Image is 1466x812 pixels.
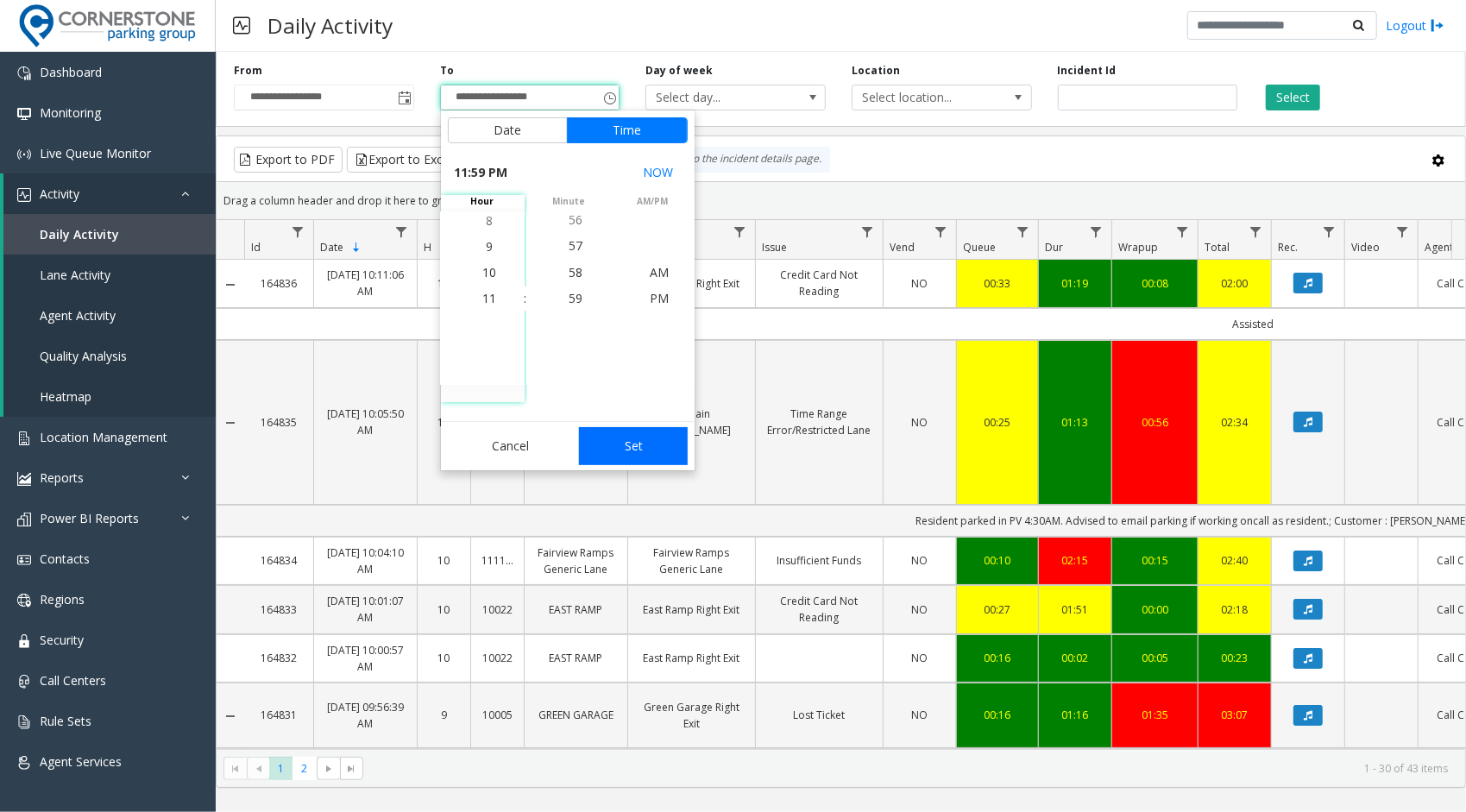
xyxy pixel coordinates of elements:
a: 164834 [255,552,303,569]
img: 'icon' [17,188,31,202]
a: 164835 [255,414,303,431]
span: Agent [1425,240,1453,255]
button: Set [579,427,688,465]
a: 01:19 [1049,275,1101,292]
span: NO [912,708,928,722]
span: Issue [762,240,787,255]
a: Rec. Filter Menu [1318,220,1341,243]
span: Heatmap [40,388,91,405]
a: 10022 [481,601,513,618]
a: Lost Ticket [766,707,872,723]
a: 00:15 [1123,552,1187,569]
a: 10 [428,650,460,666]
img: 'icon' [17,107,31,121]
button: Select [1266,85,1320,110]
a: NO [894,707,946,723]
a: Collapse Details [217,416,244,430]
span: Agent Activity [40,307,116,324]
button: Export to Excel [347,147,460,173]
a: 01:13 [1049,414,1101,431]
div: 02:18 [1209,601,1261,618]
img: logout [1431,16,1444,35]
span: 57 [569,237,583,254]
span: NO [912,276,928,291]
a: Credit Card Not Reading [766,593,872,626]
a: 10 [428,414,460,431]
a: EAST RAMP [535,601,617,618]
span: Call Centers [40,672,106,689]
button: Cancel [448,427,575,465]
a: [DATE] 10:00:57 AM [324,642,406,675]
span: AM [651,264,670,280]
a: 00:33 [967,275,1028,292]
a: [DATE] 10:01:07 AM [324,593,406,626]
a: 10022 [481,650,513,666]
span: minute [527,195,611,208]
label: Incident Id [1058,63,1117,79]
div: 00:16 [967,707,1028,723]
a: 01:51 [1049,601,1101,618]
div: Data table [217,220,1465,749]
img: 'icon' [17,431,31,445]
a: Queue Filter Menu [1011,220,1035,243]
a: 00:16 [967,650,1028,666]
h3: Daily Activity [259,4,401,47]
div: 00:02 [1049,650,1101,666]
a: 03:07 [1209,707,1261,723]
a: 00:10 [967,552,1028,569]
a: NO [894,275,946,292]
span: Page 2 [293,757,316,780]
span: AM/PM [611,195,695,208]
span: NO [912,602,928,617]
span: Video [1351,240,1380,255]
span: 59 [569,290,583,306]
span: Dur [1045,240,1063,255]
a: 10 [428,552,460,569]
kendo-pager-info: 1 - 30 of 43 items [374,761,1448,776]
a: 10 [428,275,460,292]
a: Video Filter Menu [1391,220,1414,243]
span: Go to the next page [317,757,340,781]
label: Day of week [645,63,713,79]
img: 'icon' [17,66,31,80]
a: Agent Activity [3,295,216,336]
a: [DATE] 10:04:10 AM [324,544,406,577]
button: Date tab [448,117,568,143]
div: : [525,290,527,307]
span: 11:59 PM [455,161,508,185]
span: Agent Services [40,753,122,770]
span: Reports [40,469,84,486]
img: 'icon' [17,513,31,526]
a: 01:16 [1049,707,1101,723]
img: 'icon' [17,675,31,689]
button: Export to PDF [234,147,343,173]
a: East Ramp Right Exit [639,601,745,618]
a: 02:15 [1049,552,1101,569]
a: Date Filter Menu [390,220,413,243]
a: 02:40 [1209,552,1261,569]
span: Rec. [1278,240,1298,255]
a: Logout [1386,16,1444,35]
a: Green Garage Right Exit [639,699,745,732]
a: 02:00 [1209,275,1261,292]
span: Go to the last page [344,762,358,776]
a: Insufficient Funds [766,552,872,569]
label: From [234,63,262,79]
a: NO [894,650,946,666]
span: Date [320,240,343,255]
span: 9 [487,238,494,255]
span: Go to the next page [322,762,336,776]
a: [DATE] 09:56:39 AM [324,699,406,732]
a: 00:25 [967,414,1028,431]
a: Issue Filter Menu [856,220,879,243]
a: 10 [428,601,460,618]
a: 00:27 [967,601,1028,618]
a: Id Filter Menu [286,220,310,243]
